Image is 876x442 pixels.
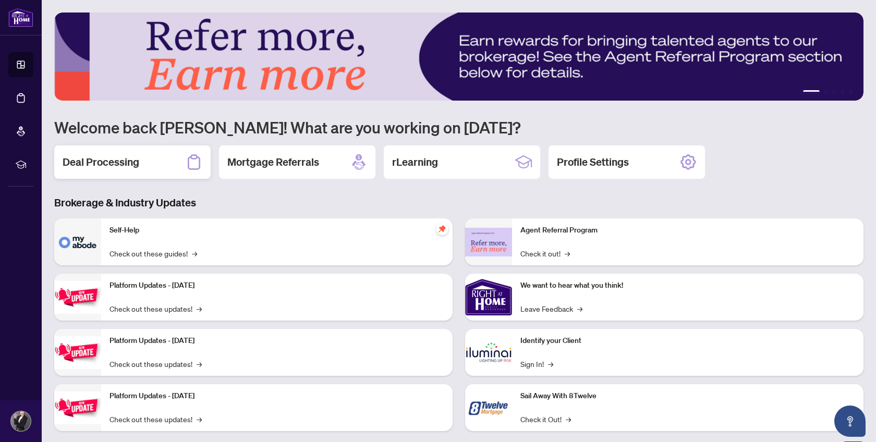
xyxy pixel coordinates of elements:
[54,195,863,210] h3: Brokerage & Industry Updates
[110,303,202,314] a: Check out these updates!→
[227,155,319,169] h2: Mortgage Referrals
[436,223,448,235] span: pushpin
[520,413,571,425] a: Check it Out!→
[197,358,202,370] span: →
[11,411,31,431] img: Profile Icon
[803,90,820,94] button: 1
[520,280,855,291] p: We want to hear what you think!
[392,155,438,169] h2: rLearning
[566,413,571,425] span: →
[110,225,444,236] p: Self-Help
[54,117,863,137] h1: Welcome back [PERSON_NAME]! What are you working on [DATE]?
[54,391,101,424] img: Platform Updates - June 23, 2025
[834,406,866,437] button: Open asap
[54,281,101,314] img: Platform Updates - July 21, 2025
[197,303,202,314] span: →
[849,90,853,94] button: 5
[110,280,444,291] p: Platform Updates - [DATE]
[465,228,512,256] img: Agent Referral Program
[557,155,629,169] h2: Profile Settings
[832,90,836,94] button: 3
[54,336,101,369] img: Platform Updates - July 8, 2025
[192,248,197,259] span: →
[110,413,202,425] a: Check out these updates!→
[465,274,512,321] img: We want to hear what you think!
[577,303,582,314] span: →
[110,358,202,370] a: Check out these updates!→
[8,8,33,27] img: logo
[565,248,570,259] span: →
[63,155,139,169] h2: Deal Processing
[520,390,855,402] p: Sail Away With 8Twelve
[520,303,582,314] a: Leave Feedback→
[465,384,512,431] img: Sail Away With 8Twelve
[520,358,553,370] a: Sign In!→
[520,225,855,236] p: Agent Referral Program
[841,90,845,94] button: 4
[197,413,202,425] span: →
[824,90,828,94] button: 2
[520,248,570,259] a: Check it out!→
[54,13,863,101] img: Slide 0
[548,358,553,370] span: →
[110,335,444,347] p: Platform Updates - [DATE]
[54,218,101,265] img: Self-Help
[110,248,197,259] a: Check out these guides!→
[520,335,855,347] p: Identify your Client
[110,390,444,402] p: Platform Updates - [DATE]
[465,329,512,376] img: Identify your Client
